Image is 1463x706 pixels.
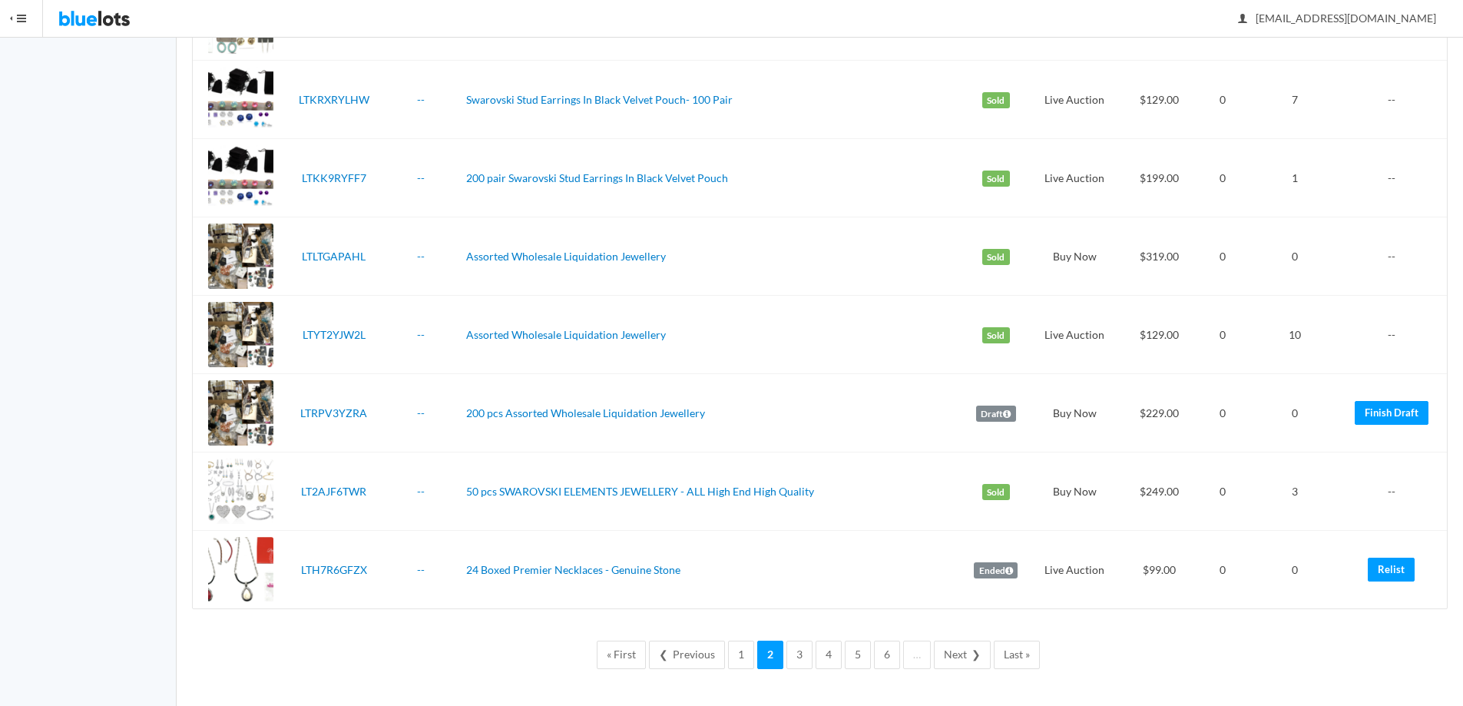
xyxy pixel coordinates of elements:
td: $249.00 [1118,452,1201,531]
a: LTH7R6GFZX [301,563,367,576]
a: LTKK9RYFF7 [302,171,366,184]
a: Finish Draft [1355,401,1428,425]
a: Assorted Wholesale Liquidation Jewellery [466,328,666,341]
td: Buy Now [1031,374,1117,452]
a: 200 pcs Assorted Wholesale Liquidation Jewellery [466,406,705,419]
a: LTRPV3YZRA [300,406,367,419]
a: LTYT2YJW2L [303,328,366,341]
a: 4 [816,641,842,669]
a: 200 pair Swarovski Stud Earrings In Black Velvet Pouch [466,171,728,184]
a: -- [417,328,425,341]
a: Relist [1368,558,1415,582]
td: 1 [1245,139,1345,217]
label: Sold [982,484,1010,501]
span: [EMAIL_ADDRESS][DOMAIN_NAME] [1239,12,1436,25]
td: $319.00 [1118,217,1201,296]
td: 0 [1245,374,1345,452]
a: Next ❯ [934,641,991,669]
td: Buy Now [1031,452,1117,531]
a: 24 Boxed Premier Necklaces - Genuine Stone [466,563,680,576]
td: 0 [1201,61,1246,139]
td: 0 [1201,139,1246,217]
a: LTKRXRYLHW [299,93,369,106]
td: 3 [1245,452,1345,531]
td: 0 [1245,217,1345,296]
td: 0 [1201,374,1246,452]
ion-icon: person [1235,12,1250,27]
td: -- [1345,139,1448,217]
label: Draft [976,406,1016,423]
td: 7 [1245,61,1345,139]
a: -- [417,485,425,498]
a: -- [417,171,425,184]
a: … [903,641,931,669]
a: 5 [845,641,871,669]
label: Sold [982,327,1010,344]
a: ❮ Previous [649,641,725,669]
td: 0 [1201,531,1246,609]
label: Sold [982,249,1010,266]
td: -- [1345,61,1448,139]
td: 0 [1201,217,1246,296]
td: Live Auction [1031,531,1117,609]
a: -- [417,93,425,106]
td: -- [1345,296,1448,374]
td: 10 [1245,296,1345,374]
label: Sold [982,171,1010,187]
label: Ended [974,562,1018,579]
a: LT2AJF6TWR [301,485,366,498]
a: 50 pcs SWAROVSKI ELEMENTS JEWELLERY - ALL High End High Quality [466,485,814,498]
td: Live Auction [1031,61,1117,139]
label: Sold [982,92,1010,109]
td: $129.00 [1118,296,1201,374]
td: 0 [1201,452,1246,531]
td: -- [1345,452,1448,531]
a: 1 [728,641,754,669]
td: Live Auction [1031,296,1117,374]
td: $129.00 [1118,61,1201,139]
td: Buy Now [1031,217,1117,296]
a: -- [417,406,425,419]
td: $229.00 [1118,374,1201,452]
td: $199.00 [1118,139,1201,217]
a: 6 [874,641,900,669]
a: Assorted Wholesale Liquidation Jewellery [466,250,666,263]
a: -- [417,250,425,263]
a: 2 [757,641,783,669]
a: « First [597,641,646,669]
a: Swarovski Stud Earrings In Black Velvet Pouch- 100 Pair [466,93,733,106]
td: -- [1345,217,1448,296]
td: 0 [1201,296,1246,374]
a: 3 [786,641,813,669]
a: LTLTGAPAHL [302,250,366,263]
td: Live Auction [1031,139,1117,217]
td: $99.00 [1118,531,1201,609]
a: -- [417,563,425,576]
a: Last » [994,641,1040,669]
td: 0 [1245,531,1345,609]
